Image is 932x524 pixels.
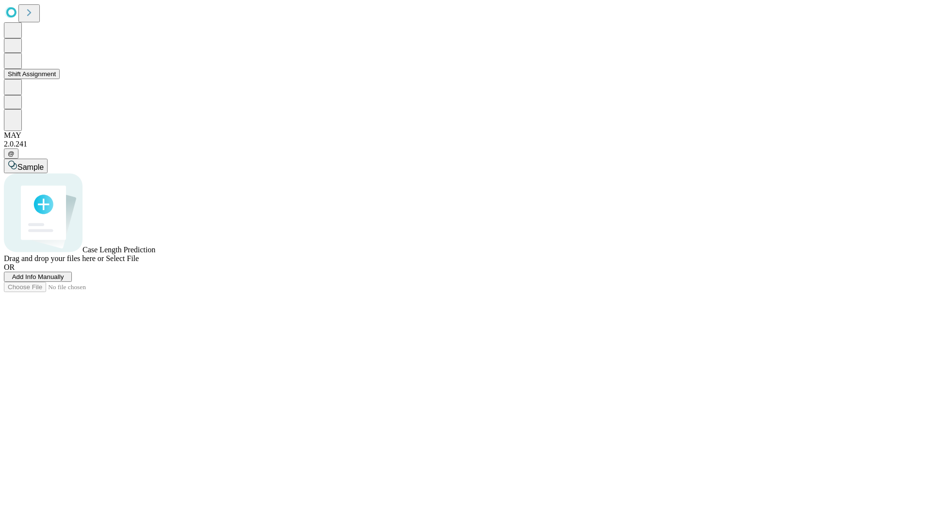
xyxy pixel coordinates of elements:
[4,254,104,262] span: Drag and drop your files here or
[83,246,155,254] span: Case Length Prediction
[4,148,18,159] button: @
[17,163,44,171] span: Sample
[4,131,928,140] div: MAY
[4,272,72,282] button: Add Info Manually
[106,254,139,262] span: Select File
[8,150,15,157] span: @
[4,159,48,173] button: Sample
[12,273,64,280] span: Add Info Manually
[4,140,928,148] div: 2.0.241
[4,263,15,271] span: OR
[4,69,60,79] button: Shift Assignment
